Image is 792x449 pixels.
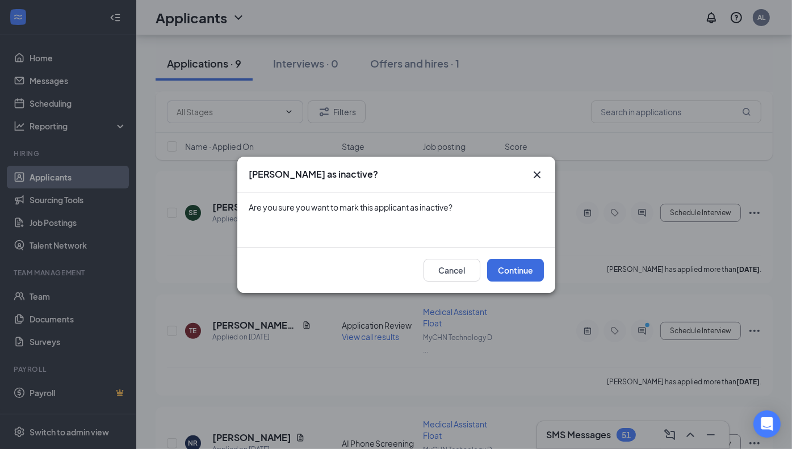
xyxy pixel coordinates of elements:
[487,259,544,282] button: Continue
[530,168,544,182] button: Close
[530,168,544,182] svg: Cross
[249,202,544,213] div: Are you sure you want to mark this applicant as inactive?
[753,410,781,438] div: Open Intercom Messenger
[424,259,480,282] button: Cancel
[249,168,378,181] h3: [PERSON_NAME] as inactive?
